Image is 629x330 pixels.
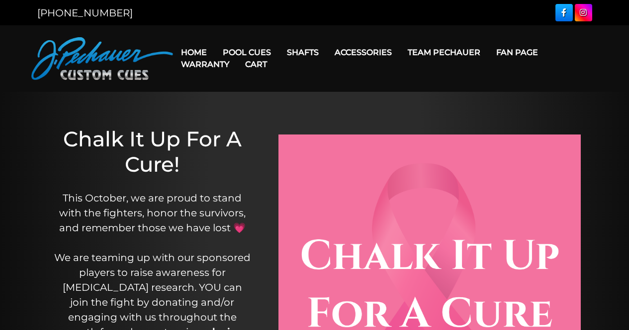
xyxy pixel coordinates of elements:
[31,37,173,80] img: Pechauer Custom Cues
[173,40,215,65] a: Home
[488,40,546,65] a: Fan Page
[215,40,279,65] a: Pool Cues
[37,7,133,19] a: [PHONE_NUMBER]
[52,127,253,177] h1: Chalk It Up For A Cure!
[237,52,275,77] a: Cart
[400,40,488,65] a: Team Pechauer
[279,40,327,65] a: Shafts
[173,52,237,77] a: Warranty
[327,40,400,65] a: Accessories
